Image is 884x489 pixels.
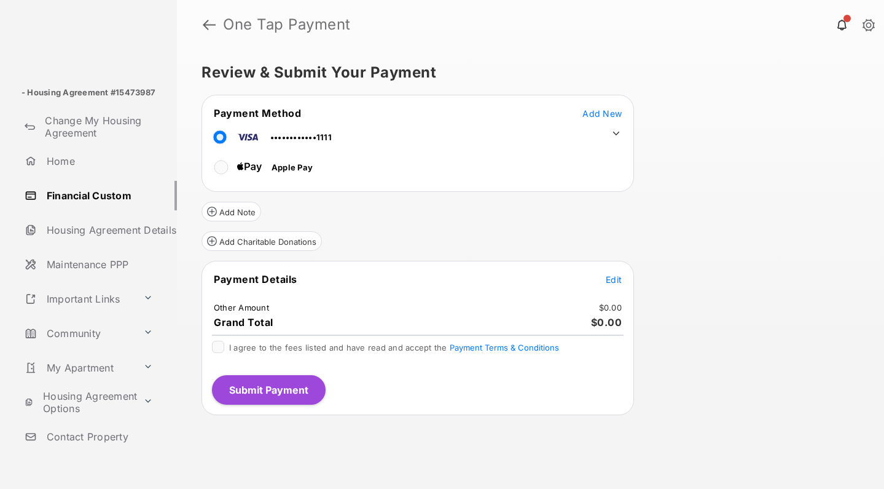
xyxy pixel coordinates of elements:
span: I agree to the fees listed and have read and accept the [229,343,559,352]
td: $0.00 [598,302,622,313]
span: Grand Total [214,316,273,328]
p: - Housing Agreement #15473987 [22,87,155,99]
a: Contact Property [20,422,177,451]
button: Submit Payment [212,375,326,405]
span: Add New [582,108,622,119]
button: I agree to the fees listed and have read and accept the [450,343,559,352]
button: Edit [606,273,622,285]
span: $0.00 [591,316,622,328]
span: Edit [606,274,622,285]
span: Apple Pay [272,162,313,172]
td: Other Amount [213,302,270,313]
a: Important Links [20,284,138,314]
a: Maintenance PPP [20,250,177,279]
button: Add New [582,107,622,119]
button: Add Charitable Donations [201,231,322,251]
a: Housing Agreement Options [20,388,138,417]
span: Payment Details [214,273,297,285]
a: Change My Housing Agreement [20,112,177,141]
strong: One Tap Payment [223,17,351,32]
a: Community [20,319,138,348]
a: Home [20,146,177,176]
a: Financial Custom [20,181,177,210]
button: Add Note [201,202,261,221]
a: Housing Agreement Details [20,215,177,245]
a: My Apartment [20,353,138,383]
h5: Review & Submit Your Payment [201,65,850,80]
span: ••••••••••••1111 [270,132,332,142]
span: Payment Method [214,107,301,119]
